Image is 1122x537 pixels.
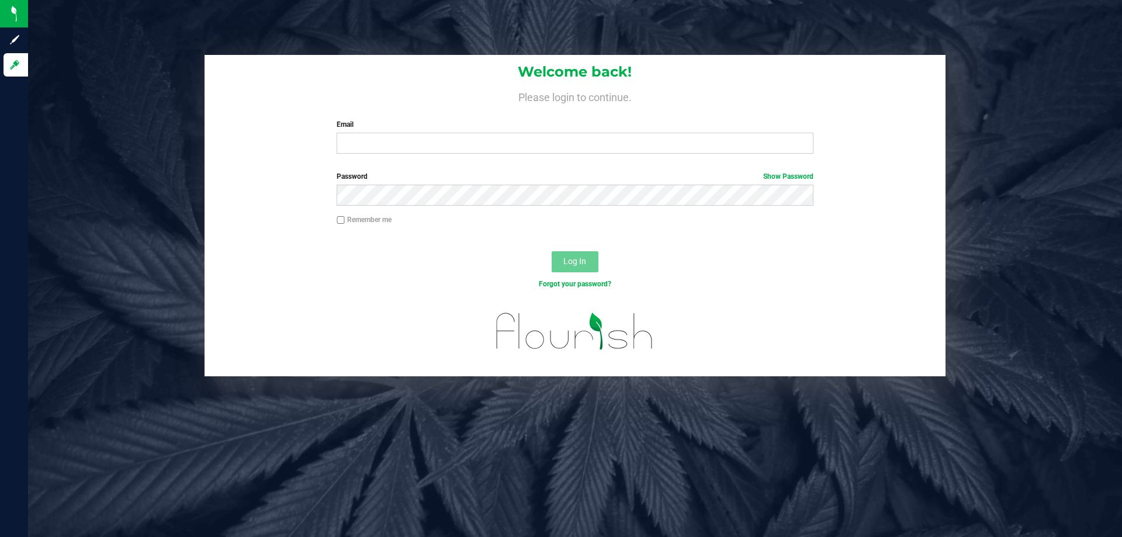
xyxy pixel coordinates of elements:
[539,280,611,288] a: Forgot your password?
[205,64,946,79] h1: Welcome back!
[552,251,598,272] button: Log In
[563,257,586,266] span: Log In
[482,302,667,361] img: flourish_logo.svg
[337,216,345,224] input: Remember me
[205,89,946,103] h4: Please login to continue.
[337,119,813,130] label: Email
[337,214,392,225] label: Remember me
[337,172,368,181] span: Password
[9,34,20,46] inline-svg: Sign up
[9,59,20,71] inline-svg: Log in
[763,172,813,181] a: Show Password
